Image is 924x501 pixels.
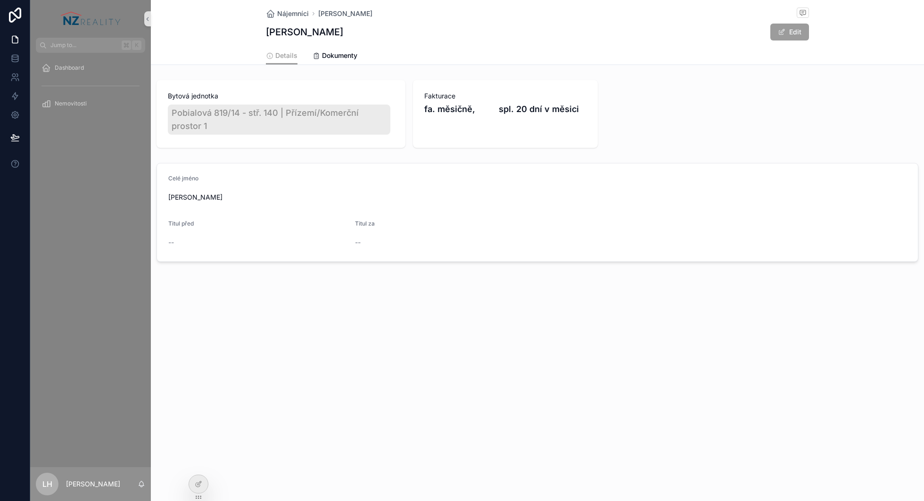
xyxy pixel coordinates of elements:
[266,9,309,18] a: Nájemníci
[168,238,174,247] span: --
[266,47,297,65] a: Details
[172,106,387,133] span: Pobialová 819/14 - stř. 140 | Přízemí/Komerční prostor 1
[36,38,145,53] button: Jump to...K
[168,220,194,227] span: Titul před
[168,105,390,135] a: Pobialová 819/14 - stř. 140 | Přízemí/Komerční prostor 1
[30,53,151,124] div: scrollable content
[36,95,145,112] a: Nemovitosti
[424,91,586,101] span: Fakturace
[770,24,809,40] button: Edit
[275,51,297,60] span: Details
[66,479,120,489] p: [PERSON_NAME]
[277,9,309,18] span: Nájemníci
[424,104,579,114] strong: fa. měsičně, spl. 20 dní v měsici
[322,51,357,60] span: Dokumenty
[55,64,84,72] span: Dashboard
[55,100,87,107] span: Nemovitosti
[266,25,343,39] h1: [PERSON_NAME]
[42,478,52,490] span: LH
[355,238,361,247] span: --
[355,220,375,227] span: Titul za
[36,59,145,76] a: Dashboard
[133,41,140,49] span: K
[168,91,394,101] span: Bytová jednotka
[318,9,372,18] a: [PERSON_NAME]
[313,47,357,66] a: Dokumenty
[60,11,120,26] img: App logo
[50,41,118,49] span: Jump to...
[168,193,907,202] span: [PERSON_NAME]
[168,175,198,182] span: Celé jméno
